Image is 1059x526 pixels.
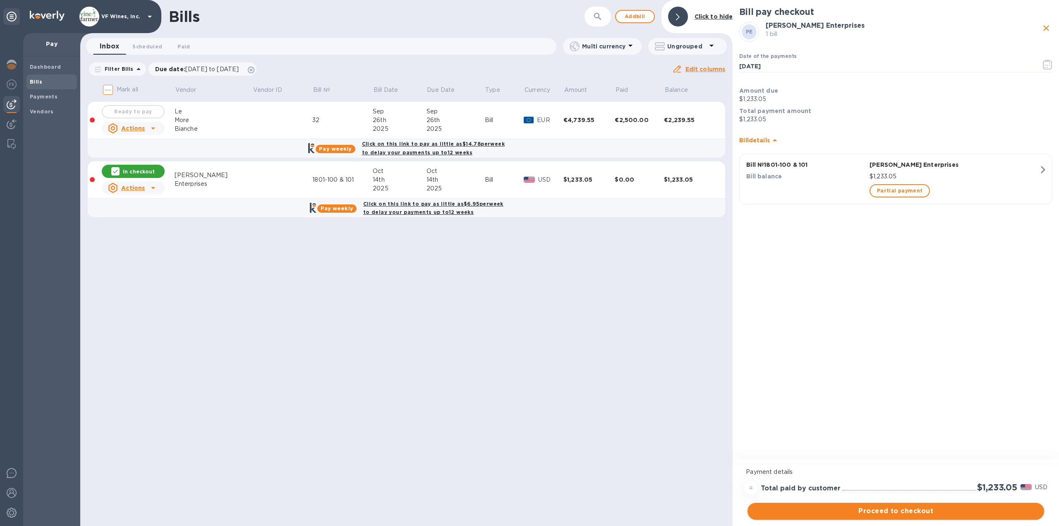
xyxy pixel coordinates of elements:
div: 1801-100 & 101 [312,175,373,184]
div: Due date:[DATE] to [DATE] [149,62,257,76]
p: Due date : [155,65,243,73]
p: Currency [525,86,550,94]
p: Bill balance [746,172,866,180]
p: Bill Date [374,86,398,94]
div: $0.00 [615,175,664,184]
span: Add bill [623,12,647,22]
b: Pay weekly [321,205,353,211]
b: [PERSON_NAME] Enterprises [766,22,865,29]
p: In checkout [123,168,155,175]
div: 2025 [373,184,426,193]
span: Proceed to checkout [754,506,1037,516]
div: Enterprises [175,180,252,188]
div: Sep [426,107,485,116]
div: $1,233.05 [563,175,615,184]
span: Scheduled [132,42,162,51]
b: Bills [30,79,42,85]
b: Bill details [739,137,769,144]
p: Type [485,86,500,94]
div: Billdetails [739,127,1052,154]
u: Actions [121,125,145,132]
p: Pay [30,40,74,48]
div: Sep [373,107,426,116]
p: USD [538,175,563,184]
h2: $1,233.05 [977,482,1017,492]
h1: Bills [169,8,199,25]
div: €2,239.55 [664,116,716,124]
div: More [175,116,252,125]
span: Inbox [100,41,119,52]
b: Pay weekly [319,146,352,152]
div: 26th [426,116,485,125]
p: Mark all [117,85,138,94]
p: $1,233.05 [870,172,1039,181]
span: [DATE] to [DATE] [185,66,239,72]
b: Click to hide [695,13,733,20]
b: Total payment amount [739,108,811,114]
p: Bill № 1801-100 & 101 [746,161,866,169]
span: Due Date [427,86,465,94]
p: USD [1035,483,1047,492]
div: €2,500.00 [615,116,664,124]
span: Bill Date [374,86,409,94]
span: Bill № [313,86,341,94]
div: Le [175,107,252,116]
p: Payment details [746,468,1046,476]
p: Multi currency [582,42,625,50]
div: 26th [373,116,426,125]
b: Dashboard [30,64,61,70]
span: Partial payment [877,186,922,196]
p: Ungrouped [667,42,707,50]
b: PE [746,29,753,35]
span: Vendor [175,86,207,94]
label: Date of the payments [739,54,796,59]
p: VF Wines, Inc. [101,14,143,19]
div: 2025 [426,125,485,133]
div: Bill [485,116,524,125]
img: Foreign exchange [7,79,17,89]
b: Vendors [30,108,54,115]
span: Type [485,86,511,94]
b: Click on this link to pay as little as $14.78 per week to delay your payments up to 12 weeks [362,141,505,156]
img: USD [524,177,535,183]
p: Vendor [175,86,196,94]
p: EUR [537,116,563,125]
h3: Total paid by customer [761,485,841,492]
p: $1,233.05 [739,95,1052,103]
p: Bill № [313,86,330,94]
button: Partial payment [870,184,930,197]
span: Paid [177,42,190,51]
img: Logo [30,11,65,21]
h2: Bill pay checkout [739,7,1052,17]
div: 2025 [426,184,485,193]
p: Due Date [427,86,455,94]
div: 32 [312,116,373,125]
p: 1 bill [766,30,1040,38]
p: Paid [616,86,628,94]
u: Edit columns [685,66,726,72]
button: Bill №1801-100 & 101[PERSON_NAME] EnterprisesBill balance$1,233.05Partial payment [739,154,1052,204]
div: Oct [373,167,426,175]
p: Balance [665,86,688,94]
div: 14th [426,175,485,184]
b: Amount due [739,87,778,94]
div: $1,233.05 [664,175,716,184]
b: Payments [30,94,58,100]
div: Bill [485,175,524,184]
span: Balance [665,86,699,94]
button: close [1040,22,1052,34]
p: Vendor ID [253,86,282,94]
span: Amount [564,86,598,94]
div: [PERSON_NAME] [175,171,252,180]
div: Bianche [175,125,252,133]
div: Oct [426,167,485,175]
img: USD [1021,484,1032,490]
div: €4,739.55 [563,116,615,124]
b: Click on this link to pay as little as $6.95 per week to delay your payments up to 12 weeks [363,201,503,216]
div: = [744,481,757,495]
button: Proceed to checkout [748,503,1044,519]
button: Addbill [615,10,655,23]
p: $1,233.05 [739,115,1052,124]
div: Unpin categories [3,8,20,25]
